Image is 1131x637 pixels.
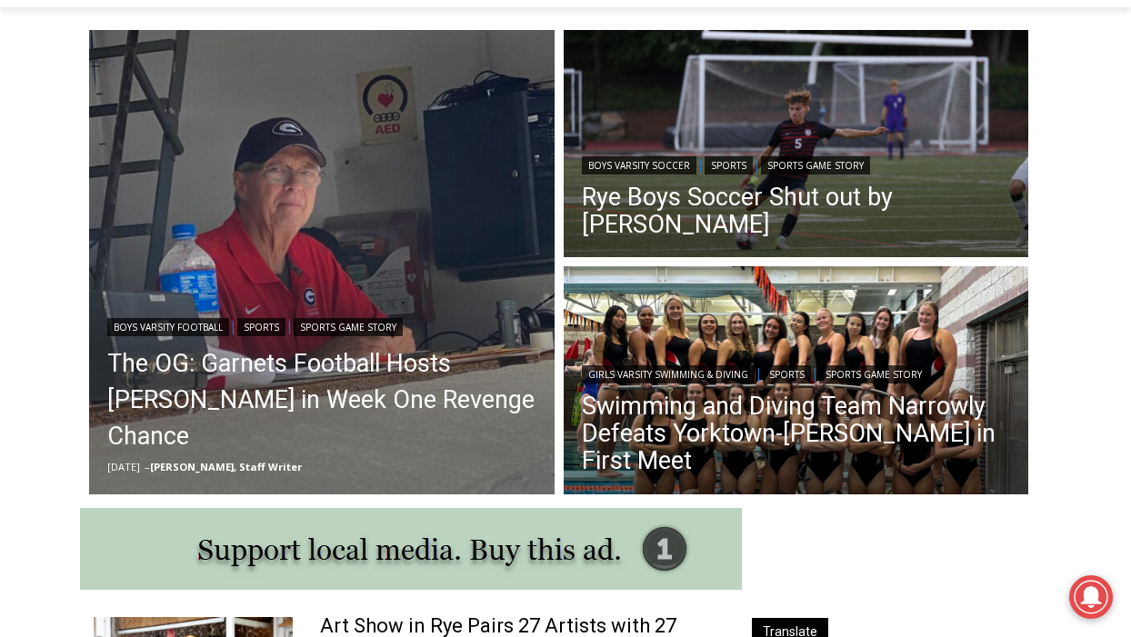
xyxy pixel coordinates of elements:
a: Rye Boys Soccer Shut out by [PERSON_NAME] [582,184,1011,238]
img: (PHOTO" Steve “The OG” Feeney in the press box at Rye High School's Nugent Stadium, 2022.) [89,30,555,495]
a: Boys Varsity Soccer [582,156,696,174]
div: | | [582,362,1011,383]
a: Read More The OG: Garnets Football Hosts Somers in Week One Revenge Chance [89,30,555,495]
div: / [204,154,208,172]
div: "[PERSON_NAME] and I covered the [DATE] Parade, which was a really eye opening experience as I ha... [459,1,859,176]
img: (PHOTO: The 2024 Rye - Rye Neck - Blind Brook Varsity Swimming Team.) [564,266,1029,499]
a: Read More Swimming and Diving Team Narrowly Defeats Yorktown-Somers in First Meet [564,266,1029,499]
h4: [PERSON_NAME] Read Sanctuary Fall Fest: [DATE] [15,183,242,224]
div: | | [582,153,1011,174]
a: Boys Varsity Football [107,318,229,336]
a: Intern @ [DOMAIN_NAME] [437,176,881,226]
img: (PHOTO: Rye Boys Soccer's Silas Kavanagh in his team's 3-0 loss to Byram Hills on Septmber 10, 20... [564,30,1029,263]
a: Open Tues. - Sun. [PHONE_NUMBER] [1,183,183,226]
a: Sports Game Story [761,156,870,174]
a: [PERSON_NAME] Read Sanctuary Fall Fest: [DATE] [1,181,272,226]
a: Sports [237,318,285,336]
span: Intern @ [DOMAIN_NAME] [475,181,843,222]
a: Girls Varsity Swimming & Diving [582,365,755,383]
a: Sports Game Story [819,365,928,383]
a: Sports Game Story [294,318,403,336]
span: Open Tues. - Sun. [PHONE_NUMBER] [5,187,178,256]
a: [PERSON_NAME], Staff Writer [150,460,302,473]
div: 1 [191,154,199,172]
time: [DATE] [107,460,140,473]
div: "the precise, almost orchestrated movements of cutting and assembling sushi and [PERSON_NAME] mak... [187,114,267,217]
a: Swimming and Diving Team Narrowly Defeats Yorktown-[PERSON_NAME] in First Meet [582,393,1011,474]
div: 6 [213,154,221,172]
a: Sports [705,156,753,174]
div: | | [107,314,536,336]
a: The OG: Garnets Football Hosts [PERSON_NAME] in Week One Revenge Chance [107,345,536,454]
a: Read More Rye Boys Soccer Shut out by Byram Hills [564,30,1029,263]
img: support local media, buy this ad [80,508,742,590]
span: – [145,460,150,473]
a: Sports [763,365,811,383]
